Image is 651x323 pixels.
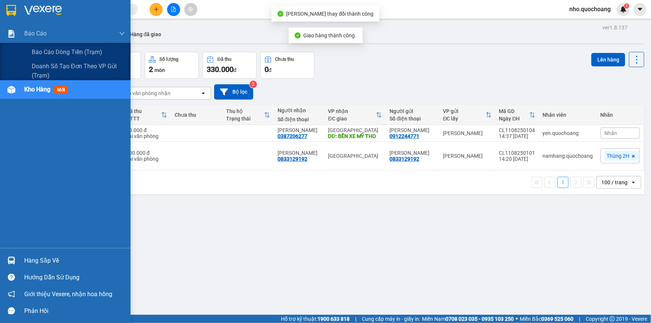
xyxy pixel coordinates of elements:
[278,156,307,162] div: 0833129192
[184,3,197,16] button: aim
[543,130,593,136] div: yen.quochoang
[389,116,435,122] div: Số điện thoại
[328,108,376,114] div: VP nhận
[269,67,272,73] span: đ
[145,52,199,79] button: Số lượng2món
[610,316,615,322] span: copyright
[24,272,125,283] div: Hướng dẫn sử dụng
[563,4,617,14] span: nho.quochoang
[188,7,193,12] span: aim
[150,3,163,16] button: plus
[328,153,382,159] div: [GEOGRAPHIC_DATA]
[126,116,161,122] div: HTTT
[278,150,321,156] div: TRẦN ANH KIỆT
[328,133,382,139] div: DĐ: BẾN XE MỸ THO
[630,179,636,185] svg: open
[637,6,644,13] span: caret-down
[203,52,257,79] button: Đã thu330.000đ
[499,133,535,139] div: 14:37 [DATE]
[126,156,167,162] div: Tại văn phòng
[328,116,376,122] div: ĐC giao
[24,86,50,93] span: Kho hàng
[24,289,112,299] span: Giới thiệu Vexere, nhận hoa hồng
[260,52,314,79] button: Chưa thu0đ
[234,67,237,73] span: đ
[281,315,350,323] span: Hỗ trợ kỹ thuật:
[317,316,350,322] strong: 1900 633 818
[6,5,16,16] img: logo-vxr
[175,112,219,118] div: Chưa thu
[325,105,386,125] th: Toggle SortBy
[389,150,435,156] div: TRẦN ANH KIỆT
[499,156,535,162] div: 14:20 [DATE]
[495,105,539,125] th: Toggle SortBy
[222,105,274,125] th: Toggle SortBy
[422,315,514,323] span: Miền Nam
[295,32,301,38] span: check-circle
[217,57,231,62] div: Đã thu
[543,153,593,159] div: namhang.quochoang
[557,177,569,188] button: 1
[250,81,257,88] sup: 2
[226,116,264,122] div: Trạng thái
[8,291,15,298] span: notification
[7,86,15,94] img: warehouse-icon
[278,11,284,17] span: check-circle
[389,156,419,162] div: 0833129192
[126,150,167,156] div: 300.000 đ
[443,130,492,136] div: [PERSON_NAME]
[520,315,573,323] span: Miền Bắc
[278,107,321,113] div: Người nhận
[7,257,15,264] img: warehouse-icon
[32,47,102,57] span: Báo cáo dòng tiền (trạm)
[499,127,535,133] div: CL1108250104
[278,133,307,139] div: 0387206277
[603,23,627,32] div: ver 1.8.137
[8,274,15,281] span: question-circle
[499,108,529,114] div: Mã GD
[126,108,161,114] div: Đã thu
[362,315,420,323] span: Cung cấp máy in - giấy in:
[601,112,640,118] div: Nhãn
[591,53,625,66] button: Lên hàng
[167,3,180,16] button: file-add
[625,3,628,9] span: 1
[226,108,264,114] div: Thu hộ
[633,3,647,16] button: caret-down
[265,65,269,74] span: 0
[8,307,15,314] span: message
[443,116,486,122] div: ĐC lấy
[278,127,321,133] div: VÕ VĂN HIẾU
[304,32,357,38] span: Giao hàng thành công.
[579,315,580,323] span: |
[355,315,356,323] span: |
[499,150,535,156] div: CL1108250101
[126,133,167,139] div: Tại văn phòng
[149,65,153,74] span: 2
[443,108,486,114] div: VP gửi
[119,31,125,37] span: down
[24,305,125,317] div: Phản hồi
[543,112,593,118] div: Nhân viên
[607,153,630,159] span: Thùng 2H
[32,62,125,80] span: Doanh số tạo đơn theo VP gửi (trạm)
[154,7,159,12] span: plus
[605,130,617,136] span: Nhãn
[154,67,165,73] span: món
[24,29,47,38] span: Báo cáo
[443,153,492,159] div: [PERSON_NAME]
[620,6,627,13] img: icon-new-feature
[171,7,176,12] span: file-add
[207,65,234,74] span: 330.000
[122,105,171,125] th: Toggle SortBy
[124,25,167,43] button: Hàng đã giao
[445,316,514,322] strong: 0708 023 035 - 0935 103 250
[624,3,629,9] sup: 1
[278,116,321,122] div: Số điện thoại
[24,255,125,266] div: Hàng sắp về
[389,133,419,139] div: 0912244771
[287,11,374,17] span: [PERSON_NAME] thay đổi thành công
[160,57,179,62] div: Số lượng
[119,90,170,97] div: Chọn văn phòng nhận
[499,116,529,122] div: Ngày ĐH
